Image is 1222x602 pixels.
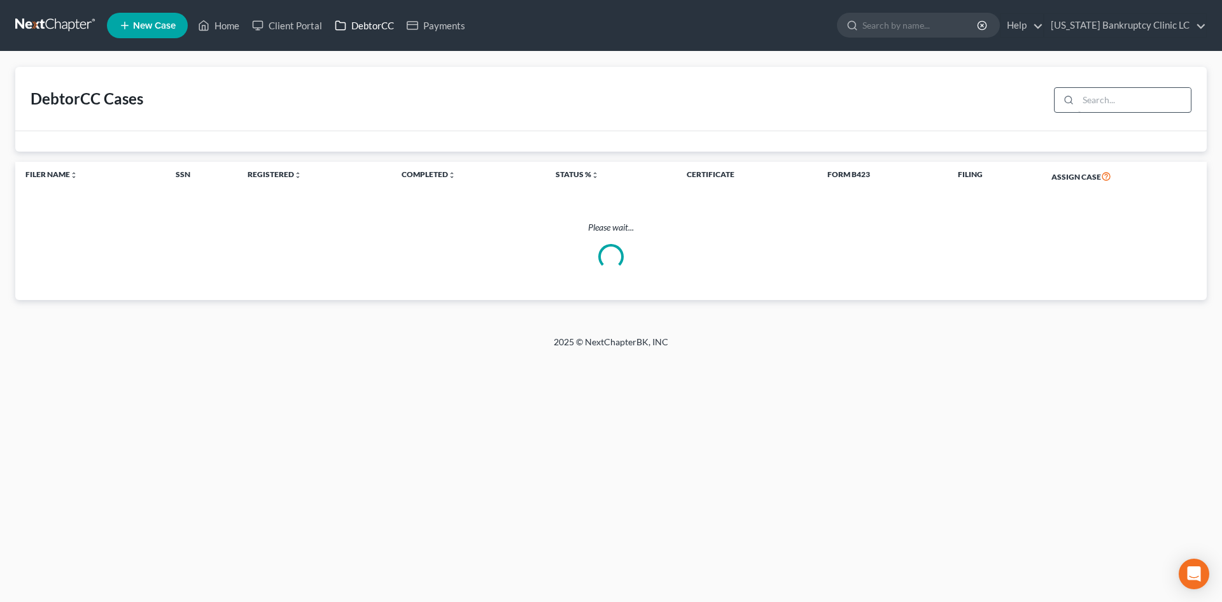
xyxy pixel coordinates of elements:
[133,21,176,31] span: New Case
[328,14,400,37] a: DebtorCC
[15,221,1207,234] p: Please wait...
[70,171,78,179] i: unfold_more
[948,162,1041,191] th: Filing
[25,169,78,179] a: Filer Nameunfold_more
[31,89,143,109] div: DebtorCC Cases
[1179,559,1209,589] div: Open Intercom Messenger
[248,169,302,179] a: Registeredunfold_more
[400,14,472,37] a: Payments
[1078,88,1191,112] input: Search...
[817,162,948,191] th: Form B423
[1041,162,1207,191] th: Assign Case
[1001,14,1043,37] a: Help
[294,171,302,179] i: unfold_more
[862,13,979,37] input: Search by name...
[448,171,456,179] i: unfold_more
[246,14,328,37] a: Client Portal
[556,169,599,179] a: Status %unfold_more
[1044,14,1206,37] a: [US_STATE] Bankruptcy Clinic LC
[192,14,246,37] a: Home
[591,171,599,179] i: unfold_more
[165,162,238,191] th: SSN
[677,162,817,191] th: Certificate
[402,169,456,179] a: Completedunfold_more
[248,336,974,359] div: 2025 © NextChapterBK, INC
